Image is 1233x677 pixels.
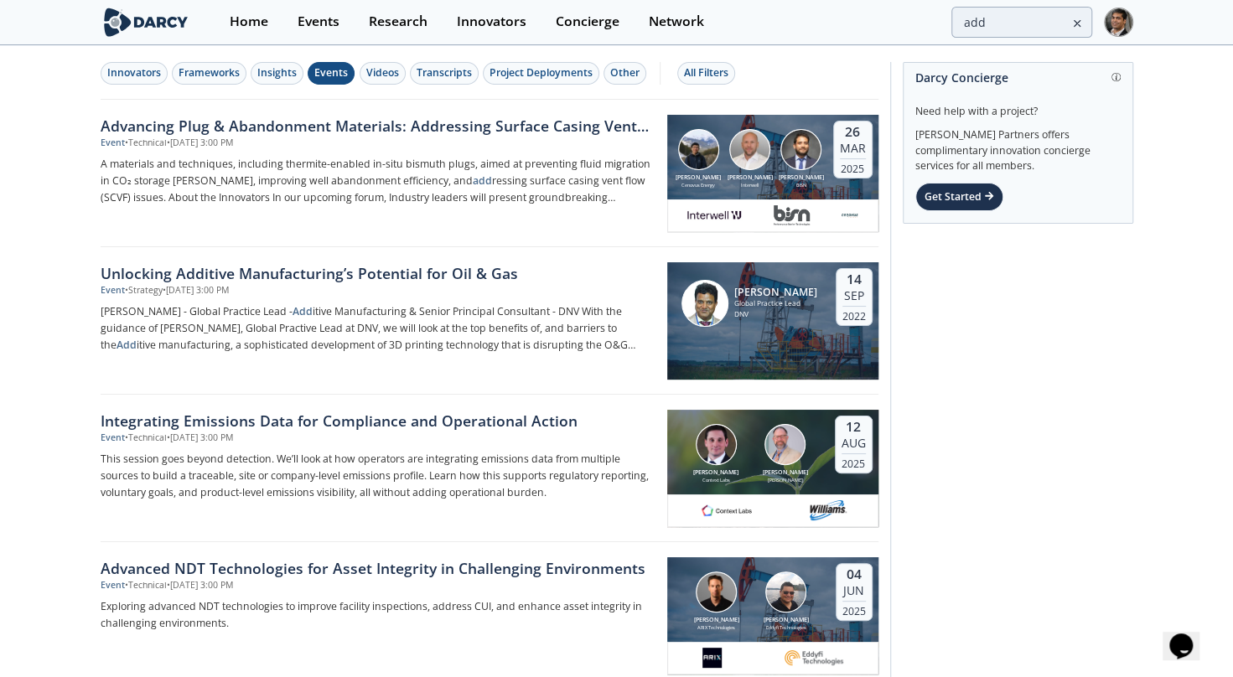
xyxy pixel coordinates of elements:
div: 12 [842,419,866,436]
div: Innovators [107,65,161,80]
div: Research [369,15,427,28]
img: Profile [1104,8,1133,37]
div: Event [101,432,125,445]
div: Sep [842,288,866,303]
div: Advanced NDT Technologies for Asset Integrity in Challenging Environments [101,557,655,579]
a: Unlocking Additive Manufacturing’s Potential for Oil & Gas Event •Strategy•[DATE] 3:00 PM [PERSON... [101,247,878,395]
div: All Filters [684,65,728,80]
div: Jun [842,583,866,598]
div: [PERSON_NAME] [775,173,826,183]
img: cenovus.com.png [839,205,860,225]
button: Other [604,62,646,85]
div: Events [314,65,348,80]
img: Javier Ramirez [780,129,821,170]
div: Eddyfi Technologies [759,624,811,631]
button: Frameworks [172,62,246,85]
a: Integrating Emissions Data for Compliance and Operational Action Event •Technical•[DATE] 3:00 PM ... [101,395,878,542]
img: Travis Rudy [729,129,770,170]
p: Exploring advanced NDT technologies to improve facility inspections, address CUI, and enhance ass... [101,598,655,632]
div: Home [230,15,268,28]
input: Advanced Search [951,7,1092,38]
div: Context Labs [690,477,742,483]
img: 1fef9a59-c2d1-4de1-bdd4-609def38f76f [685,205,743,225]
div: 14 [842,271,866,288]
img: c1633f7d-ece1-491b-961f-0884ab7ed99c [773,205,811,225]
div: 2022 [842,306,866,323]
div: [PERSON_NAME] [759,468,811,478]
div: 2025 [842,453,866,470]
div: Integrating Emissions Data for Compliance and Operational Action [101,410,655,432]
div: Event [101,137,125,150]
button: All Filters [677,62,735,85]
div: Event [101,579,125,592]
img: Jimmy Jiang [678,129,719,170]
strong: Add [117,338,137,352]
a: Advancing Plug & Abandonment Materials: Addressing Surface Casing Vent Flow Challenges and Regula... [101,100,878,247]
div: ARIX Technologies [690,624,742,631]
div: Event [101,284,125,297]
button: Events [308,62,355,85]
div: Events [298,15,339,28]
img: Zach Wright [696,571,737,612]
div: Frameworks [179,65,240,80]
div: [PERSON_NAME] [724,173,775,183]
div: [PERSON_NAME] [759,477,811,483]
button: Innovators [101,62,168,85]
div: Need help with a project? [915,92,1121,119]
img: Zeki Gokce [765,571,806,612]
div: Global Practice Lead [734,298,817,309]
div: Network [649,15,704,28]
img: 04e75a1c-7728-4d52-94d7-7049c11b5243 [702,648,723,668]
img: 82dbca5b-09b2-4334-a931-ae73f72db712 [785,648,843,668]
div: Darcy Concierge [915,63,1121,92]
img: Sastry Kandukuri [681,280,728,327]
img: williams.com.png [809,500,847,520]
div: Cenovus Energy [673,182,724,189]
p: This session goes beyond detection. We’ll look at how operators are integrating emissions data fr... [101,451,655,501]
div: [PERSON_NAME] [690,468,742,478]
div: Advancing Plug & Abandonment Materials: Addressing Surface Casing Vent Flow Challenges and Regula... [101,115,655,137]
div: Transcripts [417,65,472,80]
div: 2025 [840,158,866,175]
div: Videos [366,65,399,80]
div: • Strategy • [DATE] 3:00 PM [125,284,229,297]
div: Other [610,65,640,80]
strong: Add [293,304,313,318]
img: information.svg [1111,73,1121,82]
p: A materials and techniques, including thermite-enabled in-situ bismuth plugs, aimed at preventing... [101,156,655,206]
div: Get Started [915,183,1003,211]
img: logo-wide.svg [101,8,192,37]
div: Unlocking Additive Manufacturing’s Potential for Oil & Gas [101,262,655,284]
div: Innovators [457,15,526,28]
button: Project Deployments [483,62,599,85]
div: [PERSON_NAME] [759,616,811,625]
div: Mar [840,141,866,156]
p: [PERSON_NAME] - Global Practice Lead - itive Manufacturing & Senior Principal Consultant - DNV Wi... [101,303,655,354]
div: [PERSON_NAME] Partners offers complimentary innovation concierge services for all members. [915,119,1121,174]
img: 1682076415445-contextlabs.png [697,500,756,520]
img: Nathan Brawn [696,424,737,465]
iframe: chat widget [1163,610,1216,660]
div: Interwell [724,182,775,189]
img: Mark Gebbia [764,424,806,465]
div: [PERSON_NAME] [690,616,742,625]
div: [PERSON_NAME] [673,173,724,183]
div: 04 [842,566,866,583]
div: Concierge [556,15,619,28]
button: Videos [360,62,406,85]
div: • Technical • [DATE] 3:00 PM [125,137,233,150]
div: • Technical • [DATE] 3:00 PM [125,432,233,445]
div: DNV [734,309,817,320]
div: • Technical • [DATE] 3:00 PM [125,579,233,592]
button: Transcripts [410,62,479,85]
div: 2025 [842,601,866,618]
button: Insights [251,62,303,85]
div: 26 [840,124,866,141]
div: BiSN [775,182,826,189]
div: Insights [257,65,297,80]
div: [PERSON_NAME] [734,287,817,298]
div: Aug [842,436,866,451]
div: Project Deployments [490,65,593,80]
strong: add [473,173,492,188]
